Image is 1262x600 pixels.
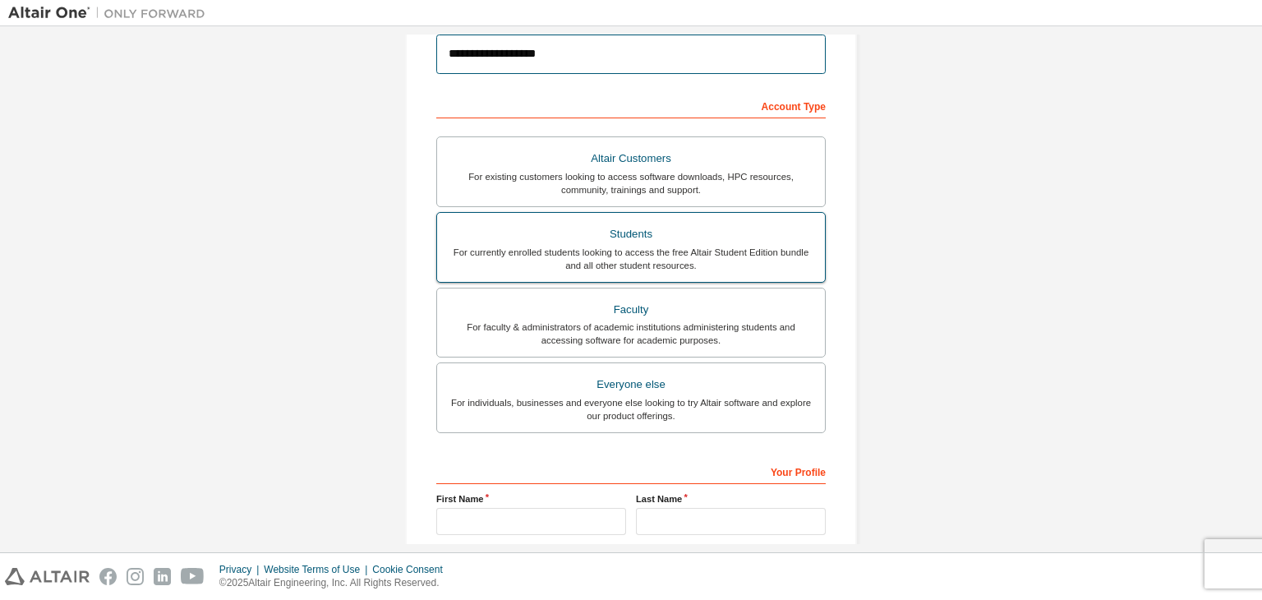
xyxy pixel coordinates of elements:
div: Account Type [436,92,826,118]
div: Students [447,223,815,246]
div: For faculty & administrators of academic institutions administering students and accessing softwa... [447,321,815,347]
div: For currently enrolled students looking to access the free Altair Student Edition bundle and all ... [447,246,815,272]
img: altair_logo.svg [5,568,90,585]
div: For individuals, businesses and everyone else looking to try Altair software and explore our prod... [447,396,815,422]
div: Everyone else [447,373,815,396]
div: Faculty [447,298,815,321]
label: Last Name [636,492,826,505]
img: Altair One [8,5,214,21]
label: First Name [436,492,626,505]
p: © 2025 Altair Engineering, Inc. All Rights Reserved. [219,576,453,590]
img: facebook.svg [99,568,117,585]
div: Altair Customers [447,147,815,170]
div: Cookie Consent [372,563,452,576]
img: instagram.svg [127,568,144,585]
div: Privacy [219,563,264,576]
div: Website Terms of Use [264,563,372,576]
img: linkedin.svg [154,568,171,585]
img: youtube.svg [181,568,205,585]
div: Your Profile [436,458,826,484]
div: For existing customers looking to access software downloads, HPC resources, community, trainings ... [447,170,815,196]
